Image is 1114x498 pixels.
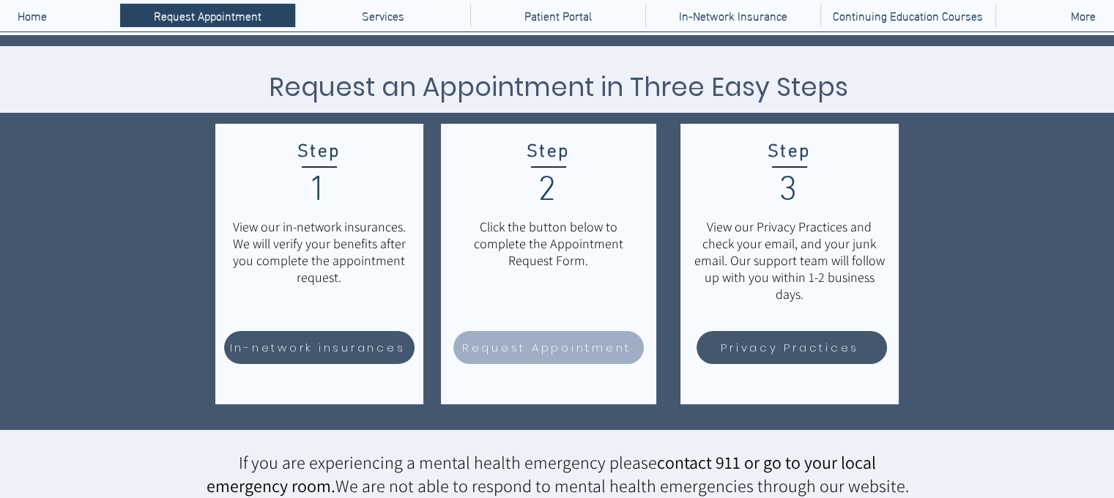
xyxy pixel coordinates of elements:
[456,218,642,269] p: Click the button below to complete the Appointment Request Form.
[645,4,820,27] a: In-Network Insurance
[120,4,295,27] a: Request Appointment
[226,218,412,286] p: View our in-network insurances. We will verify your benefits after you complete the appointment r...
[768,141,811,163] span: Step
[224,331,415,364] a: In-network insurances
[462,339,631,356] span: Request Appointment
[230,339,406,356] span: In-network insurances
[721,339,859,356] span: Privacy Practices
[453,331,644,364] a: Request Appointment
[672,4,795,27] p: In-Network Insurance
[198,450,918,497] p: If you are experiencing a mental health emergency please We are not able to respond to mental hea...
[779,170,799,212] span: 3
[10,4,54,27] p: Home
[146,4,269,27] p: Request Appointment
[295,4,470,27] div: Services
[820,4,995,27] a: Continuing Education Courses
[517,4,599,27] p: Patient Portal
[538,170,558,212] span: 2
[692,218,887,302] p: View our Privacy Practices and check your email, and your junk email. Our support team will follo...
[1063,4,1103,27] p: More
[825,4,990,27] p: Continuing Education Courses
[198,67,918,106] h3: Request an Appointment in Three Easy Steps
[527,141,570,163] span: Step
[297,141,341,163] span: Step
[207,450,877,497] span: contact 911 or go to your local emergency room.
[470,4,645,27] a: Patient Portal
[354,4,412,27] p: Services
[308,170,329,212] span: 1
[697,331,887,364] a: Privacy Practices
